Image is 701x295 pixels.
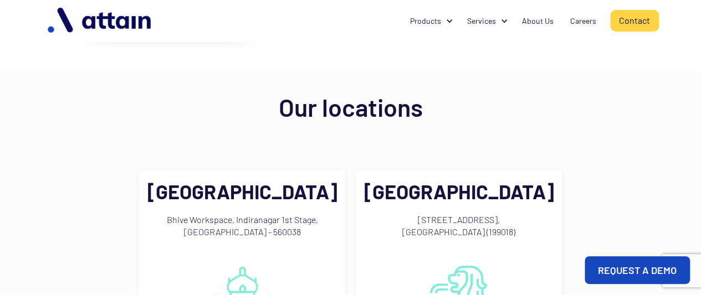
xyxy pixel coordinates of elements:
a: About Us [514,11,562,32]
div: [STREET_ADDRESS], [GEOGRAPHIC_DATA] (199018) [364,208,554,257]
div: Bhive Workspace, Indiranagar 1st Stage, [GEOGRAPHIC_DATA] - 560038 [147,208,337,257]
div: Products [402,11,459,32]
h2: [GEOGRAPHIC_DATA] [147,181,337,202]
h2: [GEOGRAPHIC_DATA] [364,181,554,202]
a: Careers [562,11,605,32]
div: Services [467,15,496,27]
h1: Our locations [42,94,659,120]
a: REQUEST A DEMO [585,256,690,284]
div: Careers [570,15,596,27]
div: Services [459,11,514,32]
a: Contact [610,10,659,32]
div: About Us [522,15,554,27]
div: Products [410,15,441,27]
img: logo [42,3,158,38]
